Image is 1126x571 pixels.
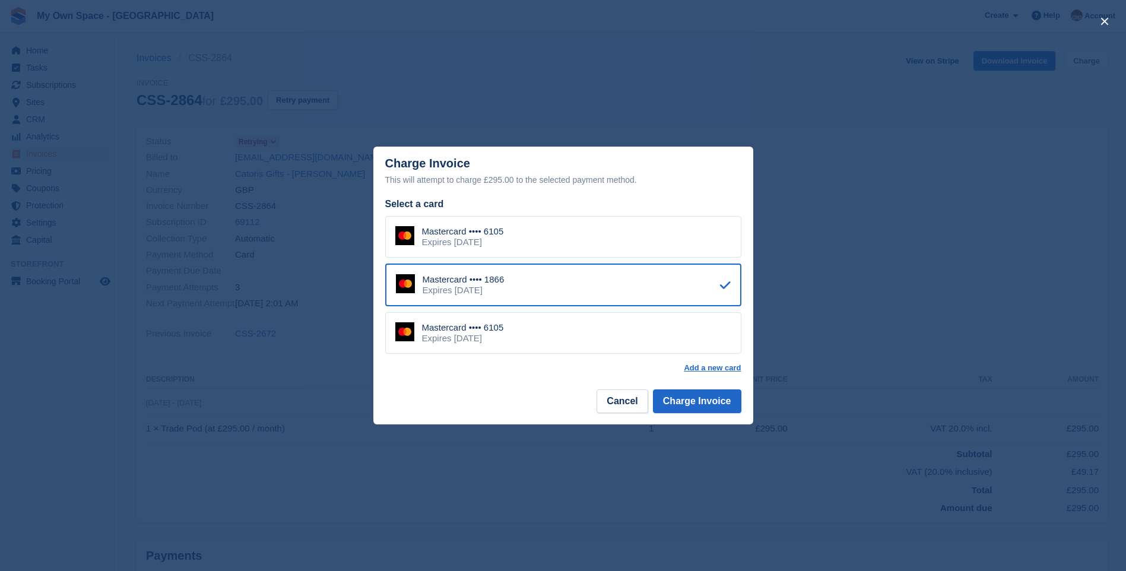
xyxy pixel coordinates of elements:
[395,226,414,245] img: Mastercard Logo
[653,389,741,413] button: Charge Invoice
[385,197,741,211] div: Select a card
[422,237,504,248] div: Expires [DATE]
[422,333,504,344] div: Expires [DATE]
[395,322,414,341] img: Mastercard Logo
[385,173,741,187] div: This will attempt to charge £295.00 to the selected payment method.
[597,389,648,413] button: Cancel
[684,363,741,373] a: Add a new card
[385,157,741,187] div: Charge Invoice
[1095,12,1114,31] button: close
[423,285,505,296] div: Expires [DATE]
[422,322,504,333] div: Mastercard •••• 6105
[396,274,415,293] img: Mastercard Logo
[422,226,504,237] div: Mastercard •••• 6105
[423,274,505,285] div: Mastercard •••• 1866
